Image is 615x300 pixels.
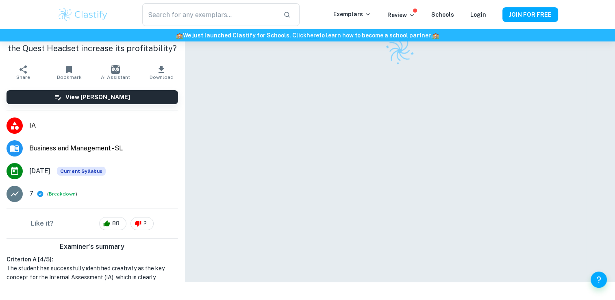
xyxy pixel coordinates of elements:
[7,255,178,264] h6: Criterion A [ 4 / 5 ]:
[31,219,54,228] h6: Like it?
[57,7,109,23] img: Clastify logo
[57,167,106,176] div: This exemplar is based on the current syllabus. Feel free to refer to it for inspiration/ideas wh...
[29,189,33,199] p: 7
[7,264,178,291] h1: The student has successfully identified creativity as the key concept for the Internal Assessment...
[65,93,130,102] h6: View [PERSON_NAME]
[139,220,151,228] span: 2
[101,74,130,80] span: AI Assistant
[16,74,30,80] span: Share
[92,61,138,84] button: AI Assistant
[470,11,486,18] a: Login
[591,272,607,288] button: Help and Feedback
[29,121,178,130] span: IA
[57,167,106,176] span: Current Syllabus
[99,217,126,230] div: 88
[502,7,558,22] button: JOIN FOR FREE
[431,11,454,18] a: Schools
[2,31,613,40] h6: We just launched Clastify for Schools. Click to learn how to become a school partner.
[7,90,178,104] button: View [PERSON_NAME]
[57,74,82,80] span: Bookmark
[150,74,174,80] span: Download
[176,32,183,39] span: 🏫
[138,61,184,84] button: Download
[333,10,371,19] p: Exemplars
[111,65,120,74] img: AI Assistant
[7,30,178,54] h1: To what extent will Meta’s introduction of the Quest Headset increase its profitability?
[29,143,178,153] span: Business and Management - SL
[142,3,276,26] input: Search for any exemplars...
[29,166,50,176] span: [DATE]
[108,220,124,228] span: 88
[47,190,77,198] span: ( )
[130,217,154,230] div: 2
[49,190,76,198] button: Breakdown
[387,11,415,20] p: Review
[432,32,439,39] span: 🏫
[306,32,319,39] a: here
[3,242,181,252] h6: Examiner's summary
[380,31,419,70] img: Clastify logo
[46,61,92,84] button: Bookmark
